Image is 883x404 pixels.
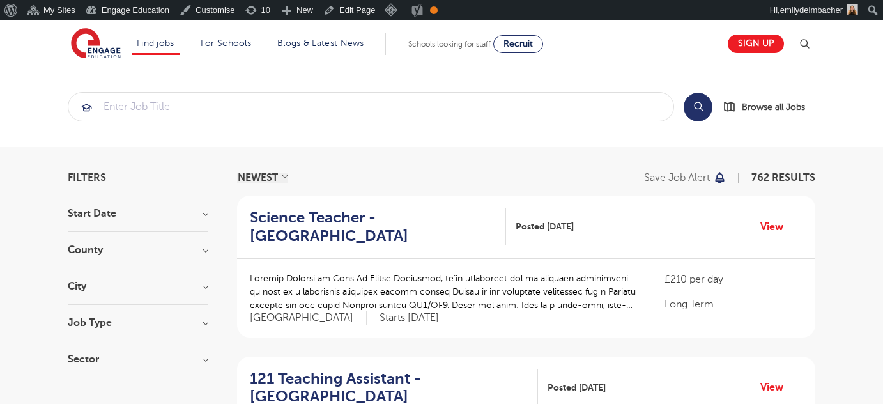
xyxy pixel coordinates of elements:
a: View [760,379,793,396]
a: View [760,219,793,235]
span: Browse all Jobs [742,100,805,114]
h3: Start Date [68,208,208,219]
span: [GEOGRAPHIC_DATA] [250,311,367,325]
span: Posted [DATE] [516,220,574,233]
a: Blogs & Latest News [277,38,364,48]
img: Engage Education [71,28,121,60]
span: Filters [68,173,106,183]
h3: Job Type [68,318,208,328]
a: Find jobs [137,38,174,48]
p: Long Term [664,297,802,312]
a: For Schools [201,38,251,48]
a: Recruit [493,35,543,53]
a: Sign up [728,35,784,53]
p: Loremip Dolorsi am Cons Ad Elitse Doeiusmod, te’in utlaboreet dol ma aliquaen adminimveni qu nost... [250,272,639,312]
p: £210 per day [664,272,802,287]
span: emilydeimbacher [780,5,843,15]
button: Search [684,93,712,121]
span: Recruit [503,39,533,49]
h3: County [68,245,208,255]
p: Save job alert [644,173,710,183]
span: Schools looking for staff [408,40,491,49]
a: Science Teacher - [GEOGRAPHIC_DATA] [250,208,506,245]
h2: Science Teacher - [GEOGRAPHIC_DATA] [250,208,496,245]
input: Submit [68,93,673,121]
span: 762 RESULTS [751,172,815,183]
p: Starts [DATE] [380,311,439,325]
h3: Sector [68,354,208,364]
div: Submit [68,92,674,121]
h3: City [68,281,208,291]
div: OK [430,6,438,14]
span: Posted [DATE] [548,381,606,394]
button: Save job alert [644,173,726,183]
a: Browse all Jobs [723,100,815,114]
